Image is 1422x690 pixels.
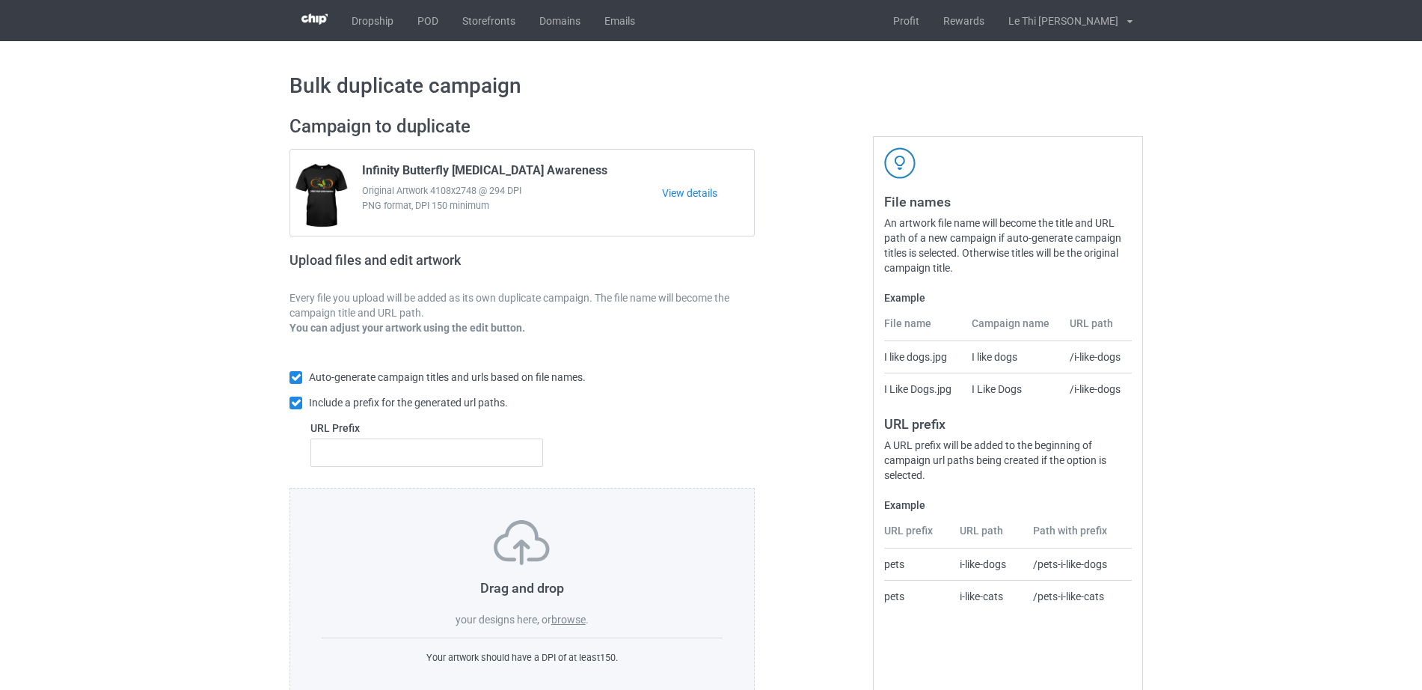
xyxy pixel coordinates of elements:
[884,316,963,341] th: File name
[289,252,569,280] h2: Upload files and edit artwork
[301,13,328,25] img: 3d383065fc803cdd16c62507c020ddf8.png
[951,523,1026,549] th: URL path
[1025,523,1132,549] th: Path with prefix
[310,421,543,436] label: URL Prefix
[884,193,1132,210] h3: File names
[289,73,1133,100] h1: Bulk duplicate campaign
[884,438,1132,483] div: A URL prefix will be added to the beginning of campaign url paths being created if the option is ...
[884,580,951,612] td: pets
[884,290,1132,305] label: Example
[963,316,1062,341] th: Campaign name
[1025,580,1132,612] td: /pets-i-like-cats
[362,198,662,213] span: PNG format, DPI 150 minimum
[884,549,951,580] td: pets
[951,580,1026,612] td: i-like-cats
[996,2,1118,40] div: Le Thi [PERSON_NAME]
[1061,373,1132,405] td: /i-like-dogs
[1025,549,1132,580] td: /pets-i-like-dogs
[662,186,754,201] a: View details
[951,549,1026,580] td: i-like-dogs
[1061,316,1132,341] th: URL path
[963,373,1062,405] td: I Like Dogs
[456,614,551,626] span: your designs here, or
[551,614,586,626] label: browse
[884,216,1132,275] div: An artwork file name will become the title and URL path of a new campaign if auto-generate campai...
[362,163,607,183] span: Infinity Butterfly [MEDICAL_DATA] Awareness
[884,147,916,179] img: svg+xml;base64,PD94bWwgdmVyc2lvbj0iMS4wIiBlbmNvZGluZz0iVVRGLTgiPz4KPHN2ZyB3aWR0aD0iNDJweCIgaGVpZ2...
[289,115,755,138] h2: Campaign to duplicate
[884,415,1132,433] h3: URL prefix
[884,523,951,549] th: URL prefix
[884,498,1132,513] label: Example
[426,652,618,663] span: Your artwork should have a DPI of at least 150 .
[1061,341,1132,373] td: /i-like-dogs
[322,579,723,596] h3: Drag and drop
[289,322,525,334] b: You can adjust your artwork using the edit button.
[362,183,662,198] span: Original Artwork 4108x2748 @ 294 DPI
[309,371,586,383] span: Auto-generate campaign titles and urls based on file names.
[963,341,1062,373] td: I like dogs
[884,373,963,405] td: I Like Dogs.jpg
[586,614,589,626] span: .
[494,520,550,565] img: svg+xml;base64,PD94bWwgdmVyc2lvbj0iMS4wIiBlbmNvZGluZz0iVVRGLTgiPz4KPHN2ZyB3aWR0aD0iNzVweCIgaGVpZ2...
[289,290,755,320] p: Every file you upload will be added as its own duplicate campaign. The file name will become the ...
[309,397,508,409] span: Include a prefix for the generated url paths.
[884,341,963,373] td: I like dogs.jpg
